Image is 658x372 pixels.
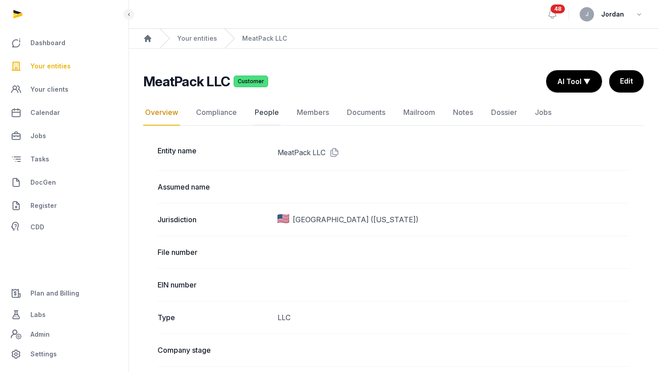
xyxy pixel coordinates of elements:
[30,84,68,95] span: Your clients
[278,145,630,160] dd: MeatPack LLC
[253,100,281,126] a: People
[551,4,565,13] span: 48
[7,55,121,77] a: Your entities
[402,100,437,126] a: Mailroom
[7,325,121,343] a: Admin
[158,279,270,290] dt: EIN number
[158,345,270,355] dt: Company stage
[158,247,270,258] dt: File number
[30,222,44,232] span: CDD
[585,12,589,17] span: J
[580,7,594,21] button: J
[7,148,121,170] a: Tasks
[158,312,270,323] dt: Type
[158,145,270,160] dt: Entity name
[547,71,602,92] button: AI Tool ▼
[30,329,50,340] span: Admin
[30,177,56,188] span: DocGen
[7,125,121,147] a: Jobs
[7,172,121,193] a: DocGen
[7,304,121,325] a: Labs
[7,32,121,54] a: Dashboard
[129,29,658,49] nav: Breadcrumb
[7,195,121,216] a: Register
[177,34,217,43] a: Your entities
[7,283,121,304] a: Plan and Billing
[295,100,331,126] a: Members
[30,38,65,48] span: Dashboard
[143,100,644,126] nav: Tabs
[609,70,644,93] a: Edit
[234,76,268,87] span: Customer
[533,100,553,126] a: Jobs
[30,154,49,165] span: Tasks
[489,100,519,126] a: Dossier
[30,107,60,118] span: Calendar
[7,79,121,100] a: Your clients
[158,214,270,225] dt: Jurisdiction
[278,312,630,323] dd: LLC
[451,100,475,126] a: Notes
[194,100,239,126] a: Compliance
[30,61,71,72] span: Your entities
[30,131,46,141] span: Jobs
[293,214,419,225] span: [GEOGRAPHIC_DATA] ([US_STATE])
[7,218,121,236] a: CDD
[7,343,121,365] a: Settings
[143,100,180,126] a: Overview
[7,102,121,123] a: Calendar
[30,200,57,211] span: Register
[601,9,624,20] span: Jordan
[30,288,79,299] span: Plan and Billing
[242,34,287,43] a: MeatPack LLC
[30,309,46,320] span: Labs
[143,73,230,89] h2: MeatPack LLC
[30,349,57,359] span: Settings
[345,100,387,126] a: Documents
[158,182,270,192] dt: Assumed name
